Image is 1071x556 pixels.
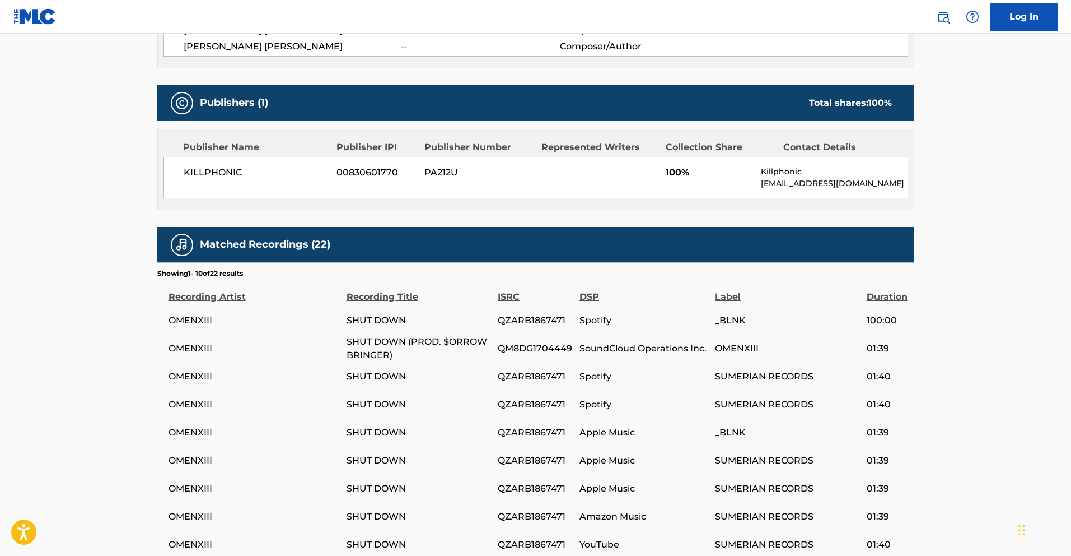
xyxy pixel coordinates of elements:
span: Amazon Music [579,510,709,523]
div: DSP [579,279,709,304]
span: SHUT DOWN [347,314,492,327]
span: 01:39 [867,510,909,523]
img: help [966,10,979,24]
span: OMENXIII [169,510,341,523]
span: [PERSON_NAME] [PERSON_NAME] [184,40,401,53]
span: SHUT DOWN [347,538,492,552]
span: _BLNK [715,314,860,327]
span: 01:39 [867,454,909,467]
span: SHUT DOWN [347,510,492,523]
span: Apple Music [579,454,709,467]
span: 100% [666,166,752,179]
span: SUMERIAN RECORDS [715,454,860,467]
span: QZARB1867471 [498,426,574,439]
span: Spotify [579,398,709,411]
span: OMENXIII [169,314,341,327]
span: 01:40 [867,398,909,411]
span: OMENXIII [169,538,341,552]
span: 01:39 [867,426,909,439]
span: _BLNK [715,426,860,439]
span: SUMERIAN RECORDS [715,398,860,411]
div: Represented Writers [541,141,657,154]
span: Composer/Author [560,40,705,53]
span: 01:40 [867,538,909,552]
span: OMENXIII [169,398,341,411]
span: SHUT DOWN (PROD. $ORROW BRINGER) [347,335,492,362]
span: SHUT DOWN [347,454,492,467]
div: Drag [1018,513,1025,547]
div: Recording Title [347,279,492,304]
span: OMENXIII [169,482,341,495]
span: OMENXIII [169,454,341,467]
span: OMENXIII [169,426,341,439]
img: Publishers [175,96,189,110]
span: Apple Music [579,482,709,495]
span: -- [400,40,559,53]
div: Label [715,279,860,304]
span: 01:39 [867,342,909,355]
span: 01:40 [867,370,909,383]
span: YouTube [579,538,709,552]
p: Killphonic [761,166,907,178]
div: Recording Artist [169,279,341,304]
span: KILLPHONIC [184,166,329,179]
span: 100:00 [867,314,909,327]
span: Apple Music [579,426,709,439]
span: QM8DG1704449 [498,342,574,355]
span: 00830601770 [336,166,416,179]
span: SUMERIAN RECORDS [715,482,860,495]
span: QZARB1867471 [498,454,574,467]
span: QZARB1867471 [498,370,574,383]
iframe: Chat Widget [1015,502,1071,556]
div: Collection Share [666,141,774,154]
a: Log In [990,3,1058,31]
span: QZARB1867471 [498,314,574,327]
span: QZARB1867471 [498,398,574,411]
span: SHUT DOWN [347,426,492,439]
img: MLC Logo [13,8,57,25]
div: Help [961,6,984,28]
div: Publisher Name [183,141,328,154]
div: Duration [867,279,909,304]
span: SUMERIAN RECORDS [715,538,860,552]
div: Total shares: [809,96,892,110]
span: SHUT DOWN [347,370,492,383]
span: SUMERIAN RECORDS [715,370,860,383]
span: QZARB1867471 [498,510,574,523]
img: search [937,10,950,24]
span: 100 % [868,98,892,108]
span: OMENXIII [169,370,341,383]
a: Public Search [932,6,955,28]
h5: Publishers (1) [200,96,268,109]
h5: Matched Recordings (22) [200,238,330,251]
span: SHUT DOWN [347,482,492,495]
p: Showing 1 - 10 of 22 results [157,268,243,279]
img: Matched Recordings [175,238,189,252]
span: QZARB1867471 [498,482,574,495]
span: SHUT DOWN [347,398,492,411]
span: Spotify [579,314,709,327]
span: SUMERIAN RECORDS [715,510,860,523]
span: PA212U [424,166,533,179]
div: Publisher IPI [336,141,416,154]
span: 01:39 [867,482,909,495]
span: Spotify [579,370,709,383]
span: OMENXIII [169,342,341,355]
p: [EMAIL_ADDRESS][DOMAIN_NAME] [761,178,907,189]
div: Publisher Number [424,141,533,154]
span: SoundCloud Operations Inc. [579,342,709,355]
div: Contact Details [783,141,892,154]
span: QZARB1867471 [498,538,574,552]
div: ISRC [498,279,574,304]
span: OMENXIII [715,342,860,355]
